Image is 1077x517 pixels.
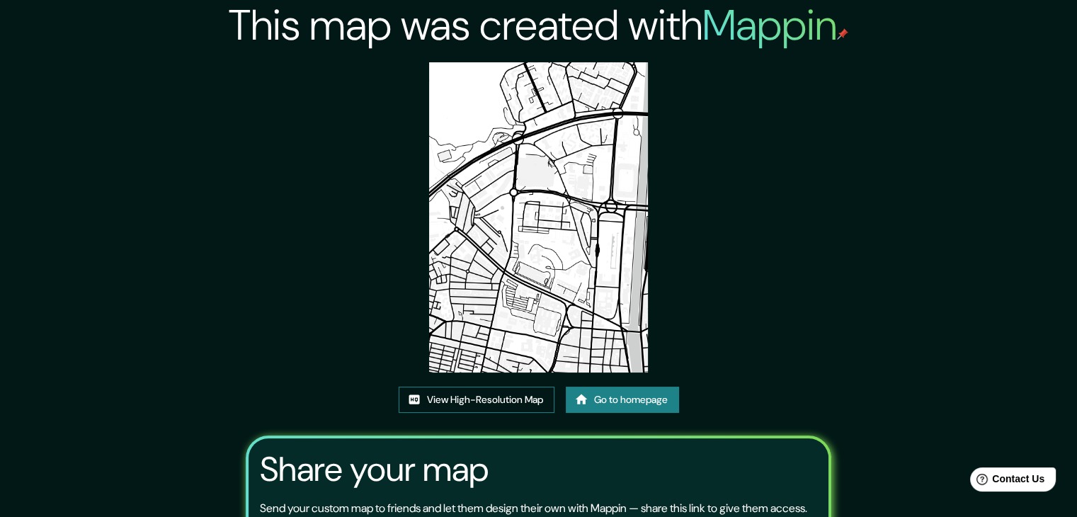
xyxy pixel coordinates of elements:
[399,387,554,413] a: View High-Resolution Map
[260,500,807,517] p: Send your custom map to friends and let them design their own with Mappin — share this link to gi...
[566,387,679,413] a: Go to homepage
[260,450,489,489] h3: Share your map
[837,28,848,40] img: mappin-pin
[429,62,649,373] img: created-map
[951,462,1061,501] iframe: Help widget launcher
